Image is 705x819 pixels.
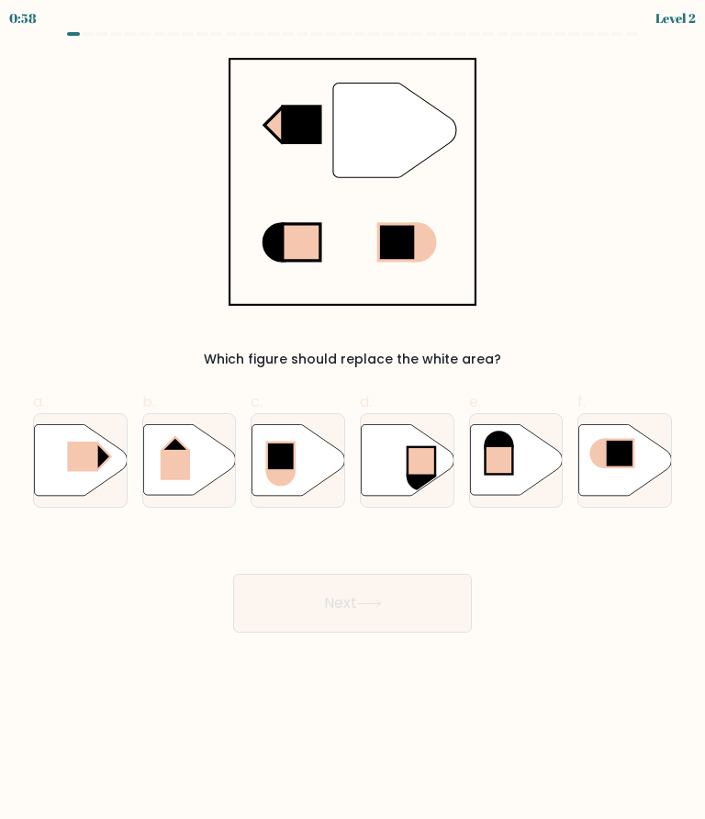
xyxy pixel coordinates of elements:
[44,350,661,369] div: Which figure should replace the white area?
[251,391,263,412] span: c.
[469,391,481,412] span: e.
[233,574,472,633] button: Next
[360,391,372,412] span: d.
[333,84,456,178] g: "
[655,8,696,28] div: Level 2
[33,391,45,412] span: a.
[9,8,37,28] div: 0:58
[577,391,586,412] span: f.
[142,391,155,412] span: b.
